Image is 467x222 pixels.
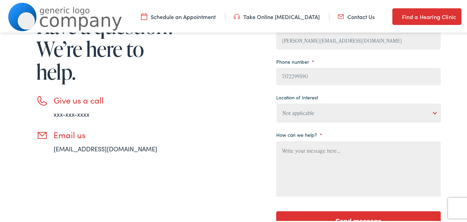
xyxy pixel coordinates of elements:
[338,11,375,19] a: Contact Us
[276,130,322,136] label: How can we help?
[276,31,441,48] input: example@email.com
[234,11,320,19] a: Take Online [MEDICAL_DATA]
[276,93,318,99] label: Location of Interest
[54,143,157,152] a: [EMAIL_ADDRESS][DOMAIN_NAME]
[54,94,178,104] h3: Give us a call
[141,11,216,19] a: Schedule an Appointment
[234,11,240,19] img: utility icon
[54,128,178,139] h3: Email us
[54,108,90,117] a: xxx-xxx-xxxx
[141,11,147,19] img: utility icon
[338,11,344,19] img: utility icon
[276,57,314,63] label: Phone number
[276,66,441,84] input: (XXX) XXX - XXXX
[392,11,399,19] img: utility icon
[392,7,461,24] a: Find a Hearing Clinic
